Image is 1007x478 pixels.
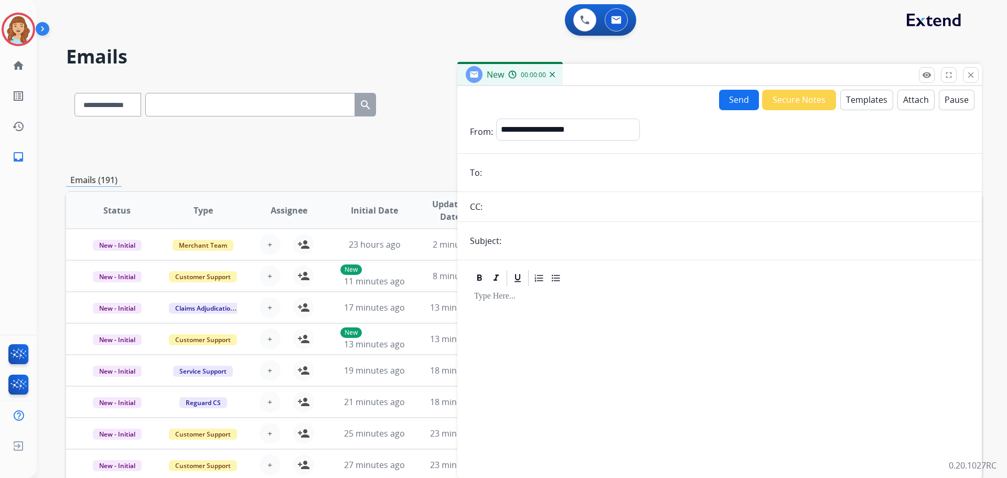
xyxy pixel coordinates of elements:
[344,365,405,376] span: 19 minutes ago
[426,198,474,223] span: Updated Date
[267,427,272,440] span: +
[470,235,501,247] p: Subject:
[470,200,483,213] p: CC:
[340,327,362,338] p: New
[297,301,310,314] mat-icon: person_add
[93,366,142,377] span: New - Initial
[897,90,935,110] button: Attach
[510,270,526,286] div: Underline
[93,271,142,282] span: New - Initial
[430,365,491,376] span: 18 minutes ago
[922,70,931,80] mat-icon: remove_red_eye
[344,396,405,408] span: 21 minutes ago
[260,234,281,255] button: +
[267,459,272,471] span: +
[944,70,954,80] mat-icon: fullscreen
[169,303,241,314] span: Claims Adjudication
[169,429,237,440] span: Customer Support
[949,459,997,472] p: 0.20.1027RC
[840,90,893,110] button: Templates
[344,428,405,439] span: 25 minutes ago
[267,364,272,377] span: +
[260,423,281,444] button: +
[297,459,310,471] mat-icon: person_add
[260,297,281,318] button: +
[349,239,401,250] span: 23 hours ago
[470,125,493,138] p: From:
[430,428,491,439] span: 23 minutes ago
[179,397,227,408] span: Reguard CS
[433,239,489,250] span: 2 minutes ago
[297,396,310,408] mat-icon: person_add
[12,59,25,72] mat-icon: home
[719,90,759,110] button: Send
[169,334,237,345] span: Customer Support
[487,69,504,80] span: New
[297,238,310,251] mat-icon: person_add
[762,90,836,110] button: Secure Notes
[12,151,25,163] mat-icon: inbox
[548,270,564,286] div: Bullet List
[12,90,25,102] mat-icon: list_alt
[297,270,310,282] mat-icon: person_add
[966,70,976,80] mat-icon: close
[173,366,233,377] span: Service Support
[488,270,504,286] div: Italic
[433,270,489,282] span: 8 minutes ago
[470,166,482,179] p: To:
[340,264,362,275] p: New
[344,338,405,350] span: 13 minutes ago
[359,99,372,111] mat-icon: search
[351,204,398,217] span: Initial Date
[169,460,237,471] span: Customer Support
[267,301,272,314] span: +
[531,270,547,286] div: Ordered List
[939,90,974,110] button: Pause
[93,334,142,345] span: New - Initial
[521,71,546,79] span: 00:00:00
[66,46,982,67] h2: Emails
[430,459,491,471] span: 23 minutes ago
[173,240,233,251] span: Merchant Team
[260,391,281,412] button: +
[297,333,310,345] mat-icon: person_add
[344,459,405,471] span: 27 minutes ago
[103,204,131,217] span: Status
[260,265,281,286] button: +
[93,460,142,471] span: New - Initial
[93,397,142,408] span: New - Initial
[271,204,307,217] span: Assignee
[169,271,237,282] span: Customer Support
[267,396,272,408] span: +
[194,204,213,217] span: Type
[267,270,272,282] span: +
[260,360,281,381] button: +
[297,364,310,377] mat-icon: person_add
[430,333,491,345] span: 13 minutes ago
[344,302,405,313] span: 17 minutes ago
[93,240,142,251] span: New - Initial
[93,429,142,440] span: New - Initial
[472,270,487,286] div: Bold
[93,303,142,314] span: New - Initial
[267,333,272,345] span: +
[66,174,122,187] p: Emails (191)
[260,328,281,349] button: +
[430,396,491,408] span: 18 minutes ago
[430,302,491,313] span: 13 minutes ago
[344,275,405,287] span: 11 minutes ago
[12,120,25,133] mat-icon: history
[4,15,33,44] img: avatar
[297,427,310,440] mat-icon: person_add
[260,454,281,475] button: +
[267,238,272,251] span: +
